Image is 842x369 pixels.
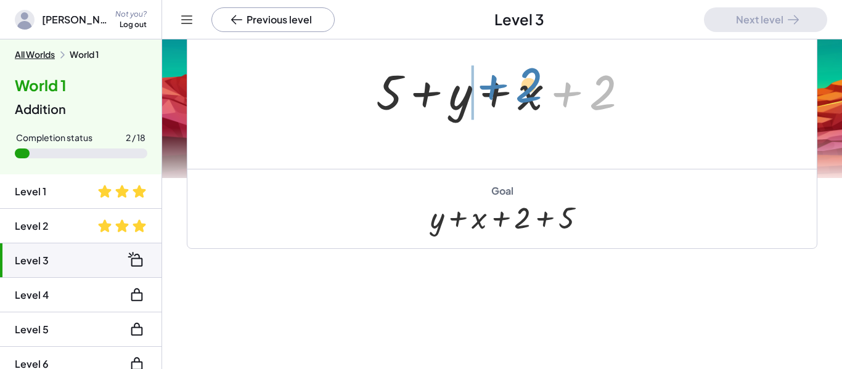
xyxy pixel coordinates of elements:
div: Addition [15,100,147,118]
div: World 1 [70,49,99,60]
div: 2 / 18 [126,132,145,144]
div: Level 2 [15,219,49,233]
div: Level 1 [15,184,46,199]
div: Level 3 [15,253,49,268]
div: Log out [120,20,147,30]
h4: World 1 [15,75,147,96]
div: Not you? [115,9,147,20]
div: Level 5 [15,322,49,337]
div: Goal [491,184,513,198]
button: Previous level [211,7,335,32]
div: Level 4 [15,288,49,302]
div: Completion status [16,132,92,144]
span: Level 3 [494,9,544,30]
button: Next level [704,7,827,32]
span: [PERSON_NAME] [42,12,108,27]
button: All Worlds [15,49,55,60]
